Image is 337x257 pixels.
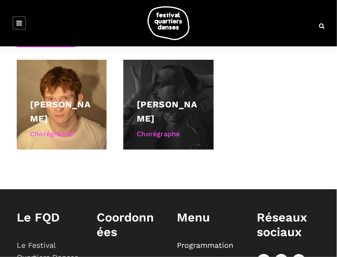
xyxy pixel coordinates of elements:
[30,99,91,124] a: [PERSON_NAME]
[148,6,189,40] img: logo-fqd-med
[137,129,200,140] div: Chorégraphe
[137,99,197,124] a: [PERSON_NAME]
[177,241,233,249] a: Programmation
[97,210,161,239] h1: Coordonnées
[257,210,321,239] h1: Réseaux sociaux
[30,129,93,140] div: Chorégraphe
[17,210,80,225] h1: Le FQD
[177,210,240,225] h1: Menu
